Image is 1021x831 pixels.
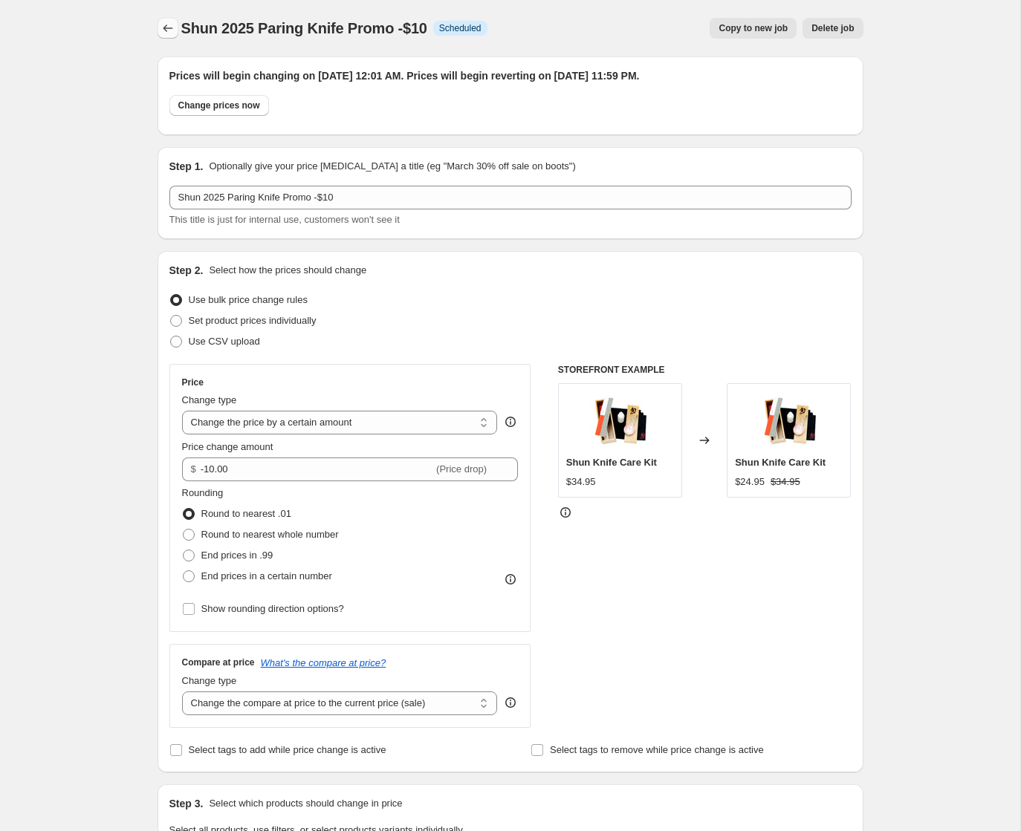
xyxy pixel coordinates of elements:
div: $34.95 [566,475,596,489]
p: Select which products should change in price [209,796,402,811]
img: skdm0625x1000_80x.jpg [759,391,819,451]
span: Shun 2025 Paring Knife Promo -$10 [181,20,427,36]
div: help [503,414,518,429]
span: End prices in a certain number [201,570,332,581]
div: $24.95 [735,475,765,489]
span: Scheduled [439,22,482,34]
span: Round to nearest whole number [201,529,339,540]
span: End prices in .99 [201,550,273,561]
input: 30% off holiday sale [169,186,852,209]
img: skdm0625x1000_80x.jpg [590,391,649,451]
h6: STOREFRONT EXAMPLE [558,364,852,376]
span: Shun Knife Care Kit [735,457,826,468]
span: Price change amount [182,441,273,452]
h3: Compare at price [182,656,255,668]
button: What's the compare at price? [261,657,386,668]
span: Use bulk price change rules [189,294,308,305]
span: (Price drop) [436,463,487,475]
span: Set product prices individually [189,315,317,326]
p: Select how the prices should change [209,263,366,278]
strike: $34.95 [771,475,800,489]
span: Round to nearest .01 [201,508,291,519]
span: Use CSV upload [189,336,260,347]
button: Delete job [803,18,863,39]
button: Change prices now [169,95,269,116]
span: Change type [182,675,237,686]
div: help [503,695,518,710]
span: Shun Knife Care Kit [566,457,657,468]
span: Change type [182,394,237,405]
h2: Prices will begin changing on [DATE] 12:01 AM. Prices will begin reverting on [DATE] 11:59 PM. [169,68,852,83]
p: Optionally give your price [MEDICAL_DATA] a title (eg "March 30% off sale on boots") [209,159,575,174]
input: -10.00 [201,457,433,481]
span: $ [191,463,196,475]
span: Show rounding direction options? [201,603,344,614]
span: Select tags to remove while price change is active [550,744,764,755]
span: Delete job [811,22,854,34]
h2: Step 2. [169,263,204,278]
button: Copy to new job [710,18,797,39]
span: Copy to new job [719,22,788,34]
button: Price change jobs [158,18,178,39]
h2: Step 1. [169,159,204,174]
span: This title is just for internal use, customers won't see it [169,214,400,225]
h2: Step 3. [169,796,204,811]
span: Rounding [182,487,224,498]
span: Change prices now [178,100,260,111]
span: Select tags to add while price change is active [189,744,386,755]
h3: Price [182,377,204,388]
